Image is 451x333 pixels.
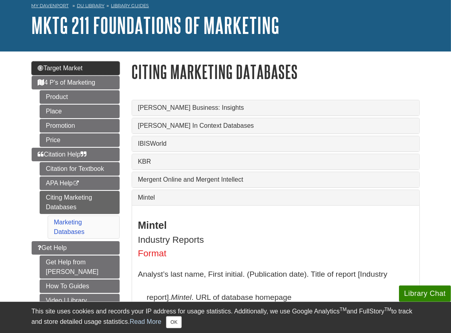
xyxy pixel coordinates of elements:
a: Mergent Online and Mergent Intellect [138,176,413,183]
a: Library Guides [111,3,149,8]
a: 4 P's of Marketing [32,76,120,89]
a: Citation Help [32,148,120,161]
a: Citation for Textbook [40,162,120,176]
a: My Davenport [32,2,69,9]
a: Price [40,133,120,147]
a: Target Market [32,61,120,75]
a: [PERSON_NAME] Business: Insights [138,104,413,111]
span: Target Market [38,65,83,71]
a: APA Help [40,176,120,190]
span: Citation Help [38,151,87,158]
button: Close [166,316,182,328]
h4: Format [138,249,413,259]
a: Promotion [40,119,120,133]
span: 4 P's of Marketing [38,79,96,86]
div: Guide Page Menu [32,61,120,317]
i: This link opens in a new window [73,181,80,186]
strong: Mintel [138,220,167,231]
a: Marketing Databases [54,219,85,235]
a: KBR [138,158,413,165]
h1: Citing Marketing Databases [132,61,420,82]
nav: breadcrumb [32,0,420,13]
a: Get Help [32,241,120,255]
i: Mintel [171,293,191,301]
a: Get Help from [PERSON_NAME] [40,256,120,279]
sup: TM [385,307,391,312]
a: Place [40,105,120,118]
a: MKTG 211 Foundations of Marketing [32,13,280,38]
span: Get Help [38,244,67,251]
button: Library Chat [399,285,451,302]
p: Analyst’s last name, First initial. (Publication date). Title of report [Industry report]. . URL ... [138,263,413,309]
div: This site uses cookies and records your IP address for usage statistics. Additionally, we use Goo... [32,307,420,328]
a: Product [40,90,120,104]
a: Citing Marketing Databases [40,191,120,214]
h4: Industry Reports [138,235,413,245]
a: How To Guides [40,279,120,293]
a: IBISWorld [138,140,413,147]
a: [PERSON_NAME] In Context Databases [138,122,413,129]
a: Video | Library Overview [40,294,120,317]
a: Read More [130,318,161,325]
sup: TM [340,307,347,312]
a: Mintel [138,194,413,201]
a: DU Library [77,3,104,8]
